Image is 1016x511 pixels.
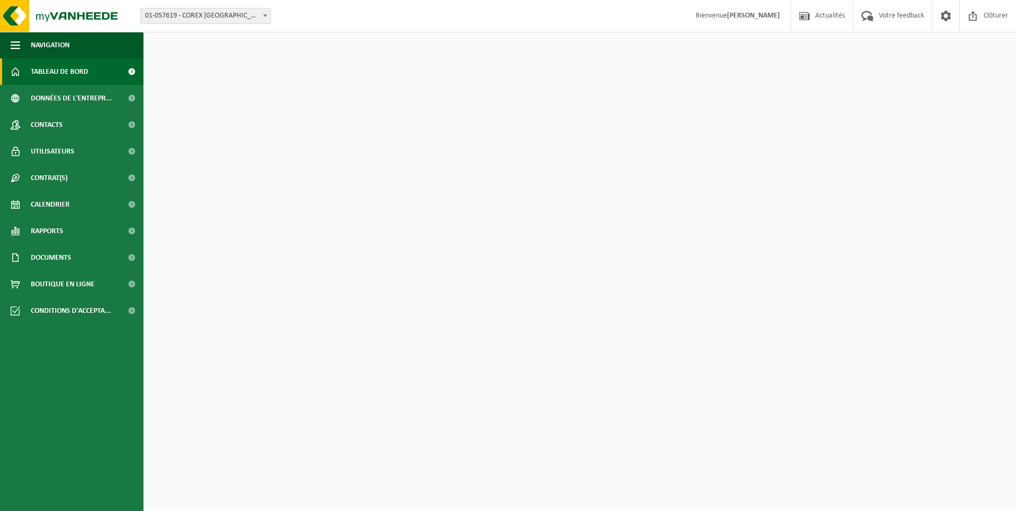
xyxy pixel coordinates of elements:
span: Documents [31,244,71,271]
span: Utilisateurs [31,138,74,165]
span: Calendrier [31,191,70,218]
span: 01-057619 - COREX FRANCE - LEERS [140,8,271,24]
span: Contrat(s) [31,165,67,191]
span: Boutique en ligne [31,271,95,297]
span: Contacts [31,112,63,138]
span: Navigation [31,32,70,58]
strong: [PERSON_NAME] [727,12,780,20]
span: 01-057619 - COREX FRANCE - LEERS [141,8,270,23]
span: Rapports [31,218,63,244]
span: Conditions d'accepta... [31,297,111,324]
span: Données de l'entrepr... [31,85,112,112]
span: Tableau de bord [31,58,88,85]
